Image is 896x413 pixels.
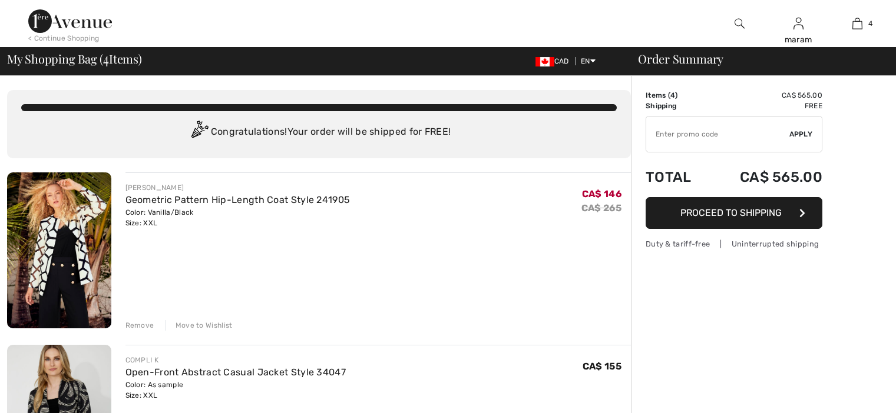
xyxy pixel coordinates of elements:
[709,157,822,197] td: CA$ 565.00
[187,121,211,144] img: Congratulation2.svg
[709,90,822,101] td: CA$ 565.00
[535,57,574,65] span: CAD
[125,320,154,331] div: Remove
[581,202,621,214] s: CA$ 265
[709,101,822,111] td: Free
[646,90,709,101] td: Items ( )
[581,57,596,65] span: EN
[125,182,351,193] div: [PERSON_NAME]
[646,116,789,152] input: Promo code
[125,367,346,378] a: Open-Front Abstract Casual Jacket Style 34047
[646,157,709,197] td: Total
[793,18,804,29] a: Sign In
[735,16,745,31] img: search the website
[828,16,886,31] a: 4
[646,197,822,229] button: Proceed to Shipping
[125,194,351,205] a: Geometric Pattern Hip-Length Coat Style 241905
[793,16,804,31] img: My Info
[28,9,112,33] img: 1ère Avenue
[103,50,109,65] span: 4
[868,18,872,29] span: 4
[624,53,889,65] div: Order Summary
[680,207,782,218] span: Proceed to Shipping
[28,33,100,44] div: < Continue Shopping
[769,34,827,46] div: maram
[646,238,822,249] div: Duty & tariff-free | Uninterrupted shipping
[7,172,111,328] img: Geometric Pattern Hip-Length Coat Style 241905
[166,320,233,331] div: Move to Wishlist
[670,91,675,99] span: 4
[125,379,346,401] div: Color: As sample Size: XXL
[583,361,621,372] span: CA$ 155
[7,53,142,65] span: My Shopping Bag ( Items)
[125,207,351,228] div: Color: Vanilla/Black Size: XXL
[125,355,346,365] div: COMPLI K
[582,188,621,199] span: CA$ 146
[535,57,554,66] img: Canadian Dollar
[852,16,862,31] img: My Bag
[789,129,813,139] span: Apply
[646,101,709,111] td: Shipping
[21,121,617,144] div: Congratulations! Your order will be shipped for FREE!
